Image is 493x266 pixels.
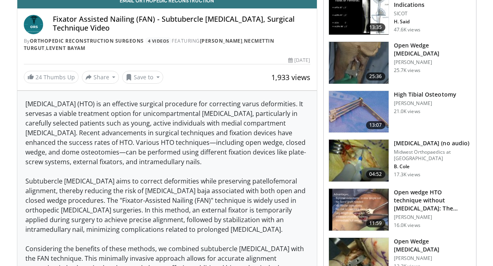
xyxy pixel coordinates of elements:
a: 25:36 Open Wedge [MEDICAL_DATA] [PERSON_NAME] 25.7K views [329,41,471,84]
h4: Fixator Assisted Nailing (FAN) - Subtubercle [MEDICAL_DATA], Surgical Technique Video [53,15,310,32]
h3: Open wedge HTO technique without [MEDICAL_DATA]: The "Tomofix" techni… [394,188,471,212]
div: By FEATURING , , [24,37,310,52]
span: 1,933 views [271,72,310,82]
img: 1390019_3.png.150x105_q85_crop-smart_upscale.jpg [329,42,389,84]
button: Save to [122,71,163,84]
span: 25:36 [366,72,385,80]
h3: High Tibial Osteotomy [394,91,456,99]
a: 11:59 Open wedge HTO technique without [MEDICAL_DATA]: The "Tomofix" techni… [PERSON_NAME] 16.0K ... [329,188,471,231]
p: Midwest Orthopaedics at [GEOGRAPHIC_DATA] [394,149,471,162]
p: [PERSON_NAME] [394,255,471,262]
p: [PERSON_NAME] [394,59,471,66]
a: 4 Videos [145,37,172,44]
span: 11:59 [366,219,385,227]
span: 24 [35,73,42,81]
a: 04:52 [MEDICAL_DATA] (no audio) Midwest Orthopaedics at [GEOGRAPHIC_DATA] B. Cole 17.3K views [329,139,471,182]
div: [DATE] [288,57,310,64]
p: B. Cole [394,163,471,170]
h3: Open Wedge [MEDICAL_DATA] [394,237,471,254]
span: 13:07 [366,121,385,129]
a: Necmettin Turgut [24,37,275,52]
a: [PERSON_NAME] [200,37,243,44]
img: 6da97908-3356-4b25-aff2-ae42dc3f30de.150x105_q85_crop-smart_upscale.jpg [329,189,389,231]
h3: [MEDICAL_DATA] (no audio) [394,139,471,147]
p: H. Said [394,19,471,25]
a: 13:07 High Tibial Osteotomy [PERSON_NAME] 21.0K views [329,91,471,133]
span: 13:35 [366,23,385,31]
h3: Open Wedge [MEDICAL_DATA] [394,41,471,58]
img: c11a38e3-950c-4dae-9309-53f3bdf05539.150x105_q85_crop-smart_upscale.jpg [329,91,389,133]
p: 17.3K views [394,171,420,178]
p: 16.0K views [394,222,420,229]
p: 47.6K views [394,27,420,33]
p: [PERSON_NAME] [394,100,456,107]
span: 04:52 [366,170,385,178]
p: [PERSON_NAME] [394,214,471,221]
a: 24 Thumbs Up [24,71,79,83]
button: Share [82,71,119,84]
a: Levent Bayam [46,45,85,52]
img: 38896_0000_3.png.150x105_q85_crop-smart_upscale.jpg [329,140,389,181]
p: 21.0K views [394,108,420,115]
img: Avatar [24,15,43,34]
p: 25.7K views [394,67,420,74]
a: Orthopedic Reconstruction Surgeons [30,37,144,44]
p: SICOT [394,10,471,17]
